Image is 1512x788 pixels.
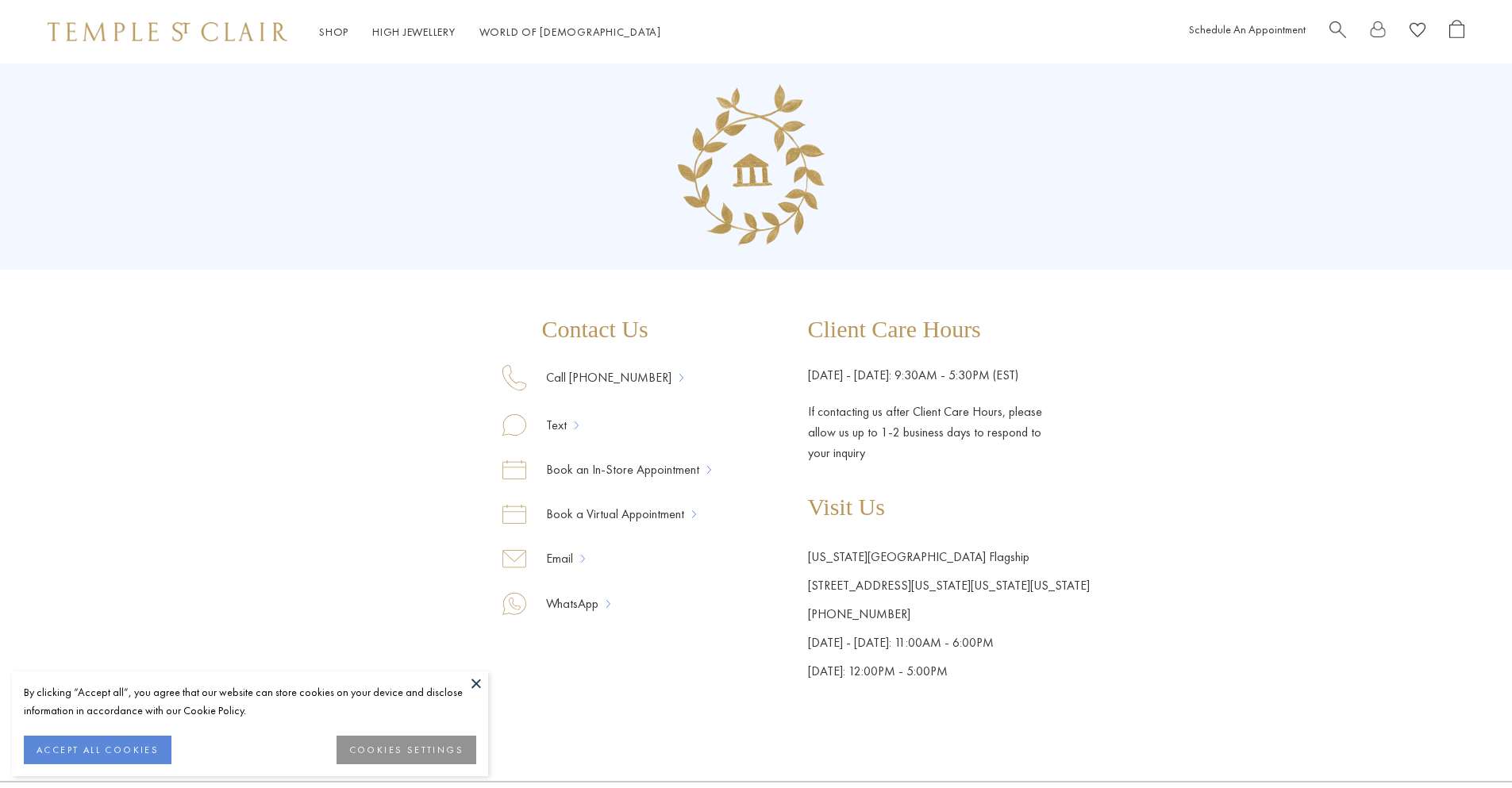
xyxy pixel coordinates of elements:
p: [DATE]: 12:00PM - 5:00PM [808,657,1090,686]
p: [US_STATE][GEOGRAPHIC_DATA] Flagship [808,543,1090,571]
a: Schedule An Appointment [1189,22,1306,37]
a: High JewelleryHigh Jewellery [372,25,456,39]
a: Book an In-Store Appointment [526,459,707,480]
p: Contact Us [502,317,711,341]
p: Client Care Hours [808,317,1090,341]
button: ACCEPT ALL COOKIES [24,736,171,764]
img: Temple St. Clair [48,22,287,41]
a: Open Shopping Bag [1449,20,1464,44]
p: Visit Us [808,495,1090,519]
a: View Wishlist [1410,20,1425,44]
p: [DATE] - [DATE]: 9:30AM - 5:30PM (EST) [808,365,1090,386]
a: Email [526,548,581,569]
a: World of [DEMOGRAPHIC_DATA]World of [DEMOGRAPHIC_DATA] [479,25,661,39]
a: Text [526,415,575,436]
a: Search [1329,20,1346,44]
a: [PHONE_NUMBER] [808,605,910,622]
div: By clicking “Accept all”, you agree that our website can store cookies on your device and disclos... [24,683,476,720]
a: Book a Virtual Appointment [526,504,692,525]
a: [STREET_ADDRESS][US_STATE][US_STATE][US_STATE] [808,577,1090,594]
a: ShopShop [319,25,348,39]
img: Group_135.png [659,70,853,264]
p: If contacting us after Client Care Hours, please allow us up to 1-2 business days to respond to y... [808,386,1062,463]
button: COOKIES SETTINGS [337,736,476,764]
a: WhatsApp [526,594,606,614]
a: Call [PHONE_NUMBER] [526,367,679,388]
nav: Main navigation [319,22,661,42]
p: [DATE] - [DATE]: 11:00AM - 6:00PM [808,628,1090,657]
